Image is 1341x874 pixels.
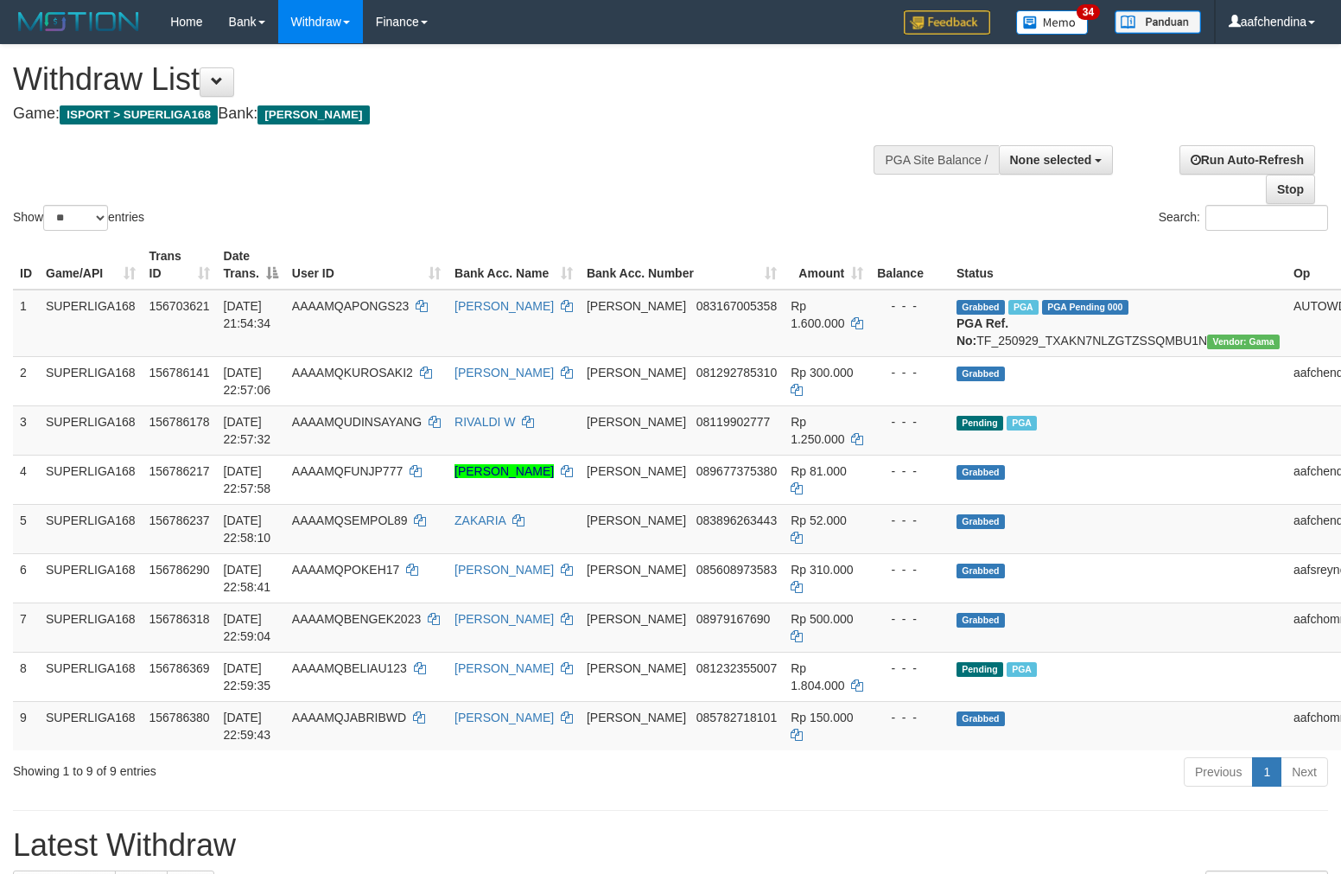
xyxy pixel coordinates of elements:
[956,316,1008,348] b: PGA Ref. No:
[454,711,554,724] a: [PERSON_NAME]
[60,105,218,124] span: ISPORT > SUPERLIGA168
[904,10,990,35] img: Feedback.jpg
[696,612,771,626] span: Copy 08979167690 to clipboard
[13,603,39,652] td: 7
[1077,4,1100,20] span: 34
[791,514,847,527] span: Rp 52.000
[224,711,271,742] span: [DATE] 22:59:43
[292,299,409,313] span: AAAAMQAPONGS23
[13,504,39,553] td: 5
[956,514,1005,529] span: Grabbed
[1159,205,1328,231] label: Search:
[39,455,143,504] td: SUPERLIGA168
[696,514,777,527] span: Copy 083896263443 to clipboard
[1207,335,1280,349] span: Vendor URL: https://trx31.1velocity.biz
[13,240,39,290] th: ID
[587,661,686,675] span: [PERSON_NAME]
[292,612,421,626] span: AAAAMQBENGEK2023
[877,413,943,431] div: - - -
[791,415,844,446] span: Rp 1.250.000
[224,514,271,545] span: [DATE] 22:58:10
[224,299,271,330] span: [DATE] 21:54:34
[791,299,844,330] span: Rp 1.600.000
[13,553,39,603] td: 6
[39,603,143,652] td: SUPERLIGA168
[877,364,943,381] div: - - -
[950,290,1287,357] td: TF_250929_TXAKN7NLZGTZSSQMBU1N
[454,612,554,626] a: [PERSON_NAME]
[149,299,210,313] span: 156703621
[13,62,877,97] h1: Withdraw List
[143,240,217,290] th: Trans ID: activate to sort column ascending
[1281,757,1328,787] a: Next
[877,610,943,628] div: - - -
[587,464,686,478] span: [PERSON_NAME]
[149,415,210,429] span: 156786178
[791,366,853,380] span: Rp 300.000
[784,240,870,290] th: Amount: activate to sort column ascending
[13,701,39,750] td: 9
[292,661,407,675] span: AAAAMQBELIAU123
[791,711,853,724] span: Rp 150.000
[696,464,777,478] span: Copy 089677375380 to clipboard
[149,612,210,626] span: 156786318
[224,366,271,397] span: [DATE] 22:57:06
[13,9,144,35] img: MOTION_logo.png
[13,652,39,701] td: 8
[791,612,853,626] span: Rp 500.000
[587,299,686,313] span: [PERSON_NAME]
[149,366,210,380] span: 156786141
[696,711,777,724] span: Copy 085782718101 to clipboard
[39,240,143,290] th: Game/API: activate to sort column ascending
[696,661,777,675] span: Copy 081232355007 to clipboard
[13,290,39,357] td: 1
[39,553,143,603] td: SUPERLIGA168
[454,661,554,675] a: [PERSON_NAME]
[1010,153,1092,167] span: None selected
[956,367,1005,381] span: Grabbed
[454,415,516,429] a: RIVALDI W
[224,464,271,495] span: [DATE] 22:57:58
[292,514,408,527] span: AAAAMQSEMPOL89
[224,612,271,643] span: [DATE] 22:59:04
[1205,205,1328,231] input: Search:
[292,711,406,724] span: AAAAMQJABRIBWD
[454,299,554,313] a: [PERSON_NAME]
[43,205,108,231] select: Showentries
[696,366,777,380] span: Copy 081292785310 to clipboard
[454,514,505,527] a: ZAKARIA
[39,652,143,701] td: SUPERLIGA168
[1115,10,1201,34] img: panduan.png
[791,661,844,692] span: Rp 1.804.000
[1007,662,1037,677] span: Marked by aafromsomean
[874,145,998,175] div: PGA Site Balance /
[13,205,144,231] label: Show entries
[224,563,271,594] span: [DATE] 22:58:41
[587,514,686,527] span: [PERSON_NAME]
[956,300,1005,315] span: Grabbed
[454,366,554,380] a: [PERSON_NAME]
[13,756,546,780] div: Showing 1 to 9 of 9 entries
[791,464,847,478] span: Rp 81.000
[950,240,1287,290] th: Status
[39,356,143,405] td: SUPERLIGA168
[1042,300,1128,315] span: PGA Pending
[1016,10,1089,35] img: Button%20Memo.svg
[1007,416,1037,431] span: Marked by aafromsomean
[454,464,554,478] a: [PERSON_NAME]
[257,105,369,124] span: [PERSON_NAME]
[292,415,422,429] span: AAAAMQUDINSAYANG
[224,415,271,446] span: [DATE] 22:57:32
[587,563,686,577] span: [PERSON_NAME]
[877,512,943,529] div: - - -
[1008,300,1039,315] span: Marked by aafchhiseyha
[39,504,143,553] td: SUPERLIGA168
[587,366,686,380] span: [PERSON_NAME]
[13,105,877,123] h4: Game: Bank:
[580,240,784,290] th: Bank Acc. Number: activate to sort column ascending
[877,660,943,677] div: - - -
[877,297,943,315] div: - - -
[149,514,210,527] span: 156786237
[13,405,39,455] td: 3
[285,240,448,290] th: User ID: activate to sort column ascending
